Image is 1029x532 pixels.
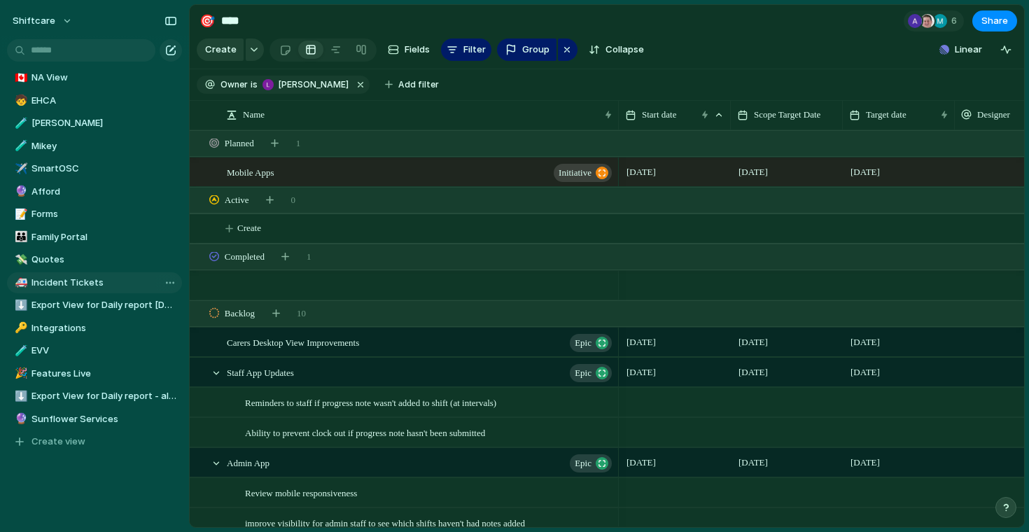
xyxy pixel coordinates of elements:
span: Scope Target Date [754,108,820,122]
span: Staff App Updates [227,364,294,380]
div: 📝 [15,206,24,223]
button: is [248,77,260,92]
span: Epic [575,363,591,383]
button: Create view [7,431,182,452]
button: Create [197,38,244,61]
a: 💸Quotes [7,249,182,270]
span: [DATE] [623,334,659,351]
span: 1 [307,250,311,264]
span: Create [237,221,261,235]
div: 🧪EVV [7,340,182,361]
span: [DATE] [623,364,659,381]
span: [DATE] [735,454,771,471]
a: 🧪Mikey [7,136,182,157]
div: ⬇️ [15,297,24,314]
span: Active [225,193,249,207]
span: improve visibility for admin staff to see which shifts haven't had notes added [245,514,525,531]
div: 🧒 [15,92,24,108]
button: Collapse [583,38,650,61]
button: Epic [570,364,612,382]
a: 👪Family Portal [7,227,182,248]
span: Owner [220,78,248,91]
span: 1 [296,136,301,150]
span: Carers Desktop View Improvements [227,334,359,350]
a: 🧪[PERSON_NAME] [7,113,182,134]
span: [DATE] [847,454,883,471]
button: 💸 [13,253,27,267]
span: 10 [297,307,306,321]
span: Completed [225,250,265,264]
span: Epic [575,454,591,473]
span: 0 [291,193,296,207]
button: 🧪 [13,344,27,358]
span: Create [205,43,237,57]
span: [PERSON_NAME] [31,116,177,130]
div: 🔮 [15,411,24,427]
span: is [251,78,258,91]
button: Epic [570,454,612,472]
span: [DATE] [847,334,883,351]
span: Forms [31,207,177,221]
span: Collapse [605,43,644,57]
div: 🔮Sunflower Services [7,409,182,430]
button: 🎉 [13,367,27,381]
a: 🔑Integrations [7,318,182,339]
button: 🎯 [196,10,218,32]
span: Share [981,14,1008,28]
a: ✈️SmartOSC [7,158,182,179]
span: [DATE] [623,164,659,181]
span: Designer [977,108,1010,122]
span: NA View [31,71,177,85]
a: 🎉Features Live [7,363,182,384]
button: Add filter [377,75,447,94]
span: Afford [31,185,177,199]
span: [DATE] [735,164,771,181]
a: 🧒EHCA [7,90,182,111]
span: [DATE] [847,164,883,181]
span: Fields [405,43,430,57]
button: 🔮 [13,412,27,426]
span: [DATE] [735,364,771,381]
button: [PERSON_NAME] [259,77,351,92]
span: Incident Tickets [31,276,177,290]
button: 🔮 [13,185,27,199]
div: ⬇️ [15,388,24,405]
div: 🧪 [15,115,24,132]
button: shiftcare [6,10,80,32]
div: 🧪 [15,343,24,359]
button: ✈️ [13,162,27,176]
button: 🧪 [13,116,27,130]
button: Share [972,10,1017,31]
span: Export View for Daily report [DATE] [31,298,177,312]
span: Add filter [398,78,439,91]
span: Sunflower Services [31,412,177,426]
span: Review mobile responsiveness [245,484,357,500]
span: Admin App [227,454,269,470]
a: ⬇️Export View for Daily report - all other days [7,386,182,407]
span: Target date [866,108,906,122]
button: Fields [382,38,435,61]
span: Family Portal [31,230,177,244]
span: [DATE] [847,364,883,381]
span: [DATE] [623,454,659,471]
span: Ability to prevent clock out if progress note hasn't been submitted [245,424,485,440]
a: 🔮Afford [7,181,182,202]
button: 🧪 [13,139,27,153]
span: EVV [31,344,177,358]
span: initiative [559,163,591,183]
button: 🎲 [13,48,27,62]
span: Name [243,108,265,122]
span: Start date [642,108,676,122]
a: 📝Forms [7,204,182,225]
span: [PERSON_NAME] [279,78,349,91]
div: 🎯 [199,11,215,30]
button: 👪 [13,230,27,244]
